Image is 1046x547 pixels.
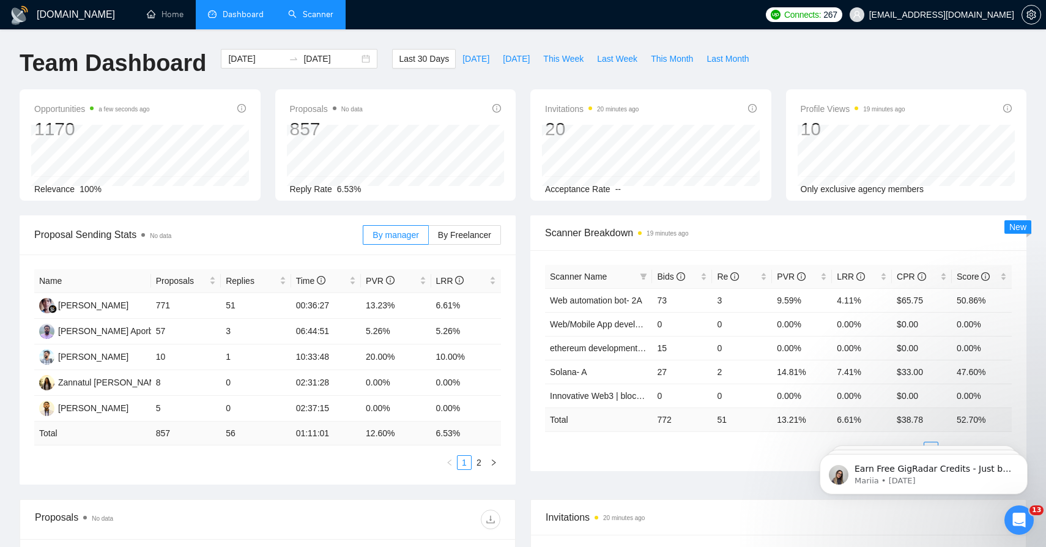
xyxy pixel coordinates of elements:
div: [PERSON_NAME] [58,401,128,415]
span: Last 30 Days [399,52,449,65]
span: [DATE] [462,52,489,65]
span: CPR [897,272,925,281]
span: Reply Rate [290,184,332,194]
span: to [289,54,299,64]
span: By manager [373,230,418,240]
span: No data [150,233,171,239]
td: 47.60% [952,360,1012,384]
button: Last Week [590,49,644,69]
span: info-circle [856,272,865,281]
time: 20 minutes ago [603,515,645,521]
td: 1 [221,344,291,370]
span: PVR [366,276,395,286]
span: info-circle [492,104,501,113]
td: 10:33:48 [291,344,361,370]
time: 19 minutes ago [647,230,688,237]
span: info-circle [797,272,806,281]
td: 3 [221,319,291,344]
span: Proposals [290,102,363,116]
td: 52.70 % [952,407,1012,431]
img: upwork-logo.png [771,10,781,20]
img: NK [39,298,54,313]
td: 0 [712,336,772,360]
td: 02:31:28 [291,370,361,396]
span: Profile Views [801,102,905,116]
span: LRR [837,272,865,281]
time: a few seconds ago [98,106,149,113]
span: info-circle [1003,104,1012,113]
span: swap-right [289,54,299,64]
span: No data [92,515,113,522]
div: 20 [545,117,639,141]
a: 1 [458,456,471,469]
td: 5.26% [431,319,502,344]
span: This Month [651,52,693,65]
img: AS [39,401,54,416]
span: Last Week [597,52,637,65]
span: 13 [1029,505,1044,515]
li: Previous Page [442,455,457,470]
td: 50.86% [952,288,1012,312]
a: ZFZannatul [PERSON_NAME] [39,377,165,387]
span: 267 [823,8,837,21]
img: NH [39,349,54,365]
td: 0.00% [361,370,431,396]
button: This Month [644,49,700,69]
td: $33.00 [892,360,952,384]
button: setting [1022,5,1041,24]
td: 857 [151,422,221,445]
span: info-circle [455,276,464,285]
span: info-circle [386,276,395,285]
span: info-circle [677,272,685,281]
td: 5 [151,396,221,422]
a: Innovative Web3 | blockchain | crypto | NFT | erc20 | [PERSON_NAME] [550,391,821,401]
div: 1170 [34,117,150,141]
span: Relevance [34,184,75,194]
span: info-circle [748,104,757,113]
td: 5.26% [361,319,431,344]
td: Total [34,422,151,445]
span: Only exclusive agency members [801,184,924,194]
span: -- [615,184,621,194]
td: 20.00% [361,344,431,370]
span: download [481,515,500,524]
span: Time [296,276,325,286]
td: $0.00 [892,384,952,407]
span: 100% [80,184,102,194]
span: [DATE] [503,52,530,65]
td: 73 [652,288,712,312]
td: 0.00% [772,384,832,407]
td: 0 [221,370,291,396]
div: [PERSON_NAME] Aporbo [58,324,158,338]
img: logo [10,6,29,25]
div: Zannatul [PERSON_NAME] [58,376,165,389]
img: ZF [39,375,54,390]
td: 3 [712,288,772,312]
li: 2 [472,455,486,470]
td: $0.00 [892,312,952,336]
td: 2 [712,360,772,384]
td: 6.61 % [832,407,892,431]
td: 13.21 % [772,407,832,431]
td: 0.00% [772,336,832,360]
td: 7.41% [832,360,892,384]
td: 10.00% [431,344,502,370]
div: 10 [801,117,905,141]
td: 0 [652,384,712,407]
td: $ 38.78 [892,407,952,431]
span: info-circle [730,272,739,281]
button: [DATE] [456,49,496,69]
td: 27 [652,360,712,384]
button: Last Month [700,49,755,69]
td: 0 [221,396,291,422]
span: Invitations [546,510,1011,525]
li: 1 [457,455,472,470]
a: ethereum development- A [550,343,648,353]
th: Name [34,269,151,293]
span: No data [341,106,363,113]
td: 0.00% [952,384,1012,407]
span: info-circle [237,104,246,113]
td: 4.11% [832,288,892,312]
span: LRR [436,276,464,286]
